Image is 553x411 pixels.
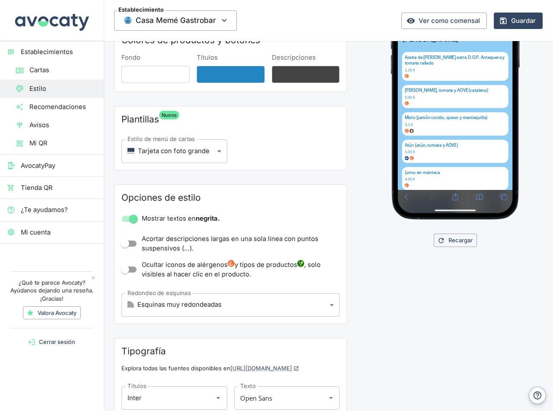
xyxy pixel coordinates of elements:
[170,3,188,21] img: Logo Casa Memé Gastrobar
[127,301,134,308] div: Icono con esquinas
[7,153,184,192] button: [PERSON_NAME], tomate y AOVE (catalana)5,00 €
[11,215,25,223] span: 3,2 €
[121,53,190,62] label: Fondo
[11,306,29,314] span: 4,00 €
[127,147,213,156] div: Tarjeta con foto grande
[121,192,340,204] h2: Opciones de estilo
[7,244,184,283] button: Atún (atún, tomate y AOVE)3,00 €
[29,138,97,148] span: Mi QR
[21,205,97,215] span: ¿Te ayudamos?
[121,113,159,125] h2: Plantillas
[29,65,97,75] span: Cartas
[157,13,163,17] svg: Spain
[434,234,477,247] button: Recargar
[114,10,237,30] span: Casa Memé Gastrobar
[197,53,265,62] label: Títulos
[11,203,180,212] p: Mixto (jamón cocido, queso y mantequilla)
[11,103,180,121] p: Aceite de [PERSON_NAME] extra D.O.P. Antequera y tomate rallado
[21,228,97,237] span: Mi cuenta
[170,3,188,21] button: Info del restaurante
[230,365,299,372] a: [URL][DOMAIN_NAME]
[21,47,97,57] span: Establecimientos
[21,183,97,193] span: Tienda QR
[529,387,546,404] button: Ayuda y contacto
[8,279,95,303] p: ¿Qué te parece Avocaty? Ayúdanos dejando una reseña. ¡Gracias!
[21,161,97,170] span: AvocatyPay
[272,53,340,62] label: Descripciones
[114,10,237,30] button: EstablecimientoThumbnailCasa Memé Gastrobar
[494,13,543,29] button: Guardar
[127,300,326,309] div: Esquinas muy redondeadas
[124,16,132,25] img: Thumbnail
[127,382,146,390] label: Títulos
[7,69,184,84] h2: [PERSON_NAME]
[136,14,216,27] span: Casa Memé Gastrobar
[325,392,337,404] button: Abrir
[3,335,100,349] button: Cerrar sesión
[238,390,312,406] input: "Arial", sans-serif
[3,32,66,48] a: [PERSON_NAME]
[11,249,180,258] p: Atún (atún, tomate y AOVE)
[121,345,340,357] h2: Tipografía
[7,98,184,146] button: Aceite de [PERSON_NAME] extra D.O.P. Antequera y tomate rallado2,20 €
[23,306,81,320] a: Valora Avocaty
[127,147,134,154] div: Icono de tarjeta
[7,290,184,328] button: Lomo en manteca4,00 €
[121,113,159,132] span: Beta
[29,84,97,93] span: Estilo
[240,382,256,390] label: Texto
[213,392,224,404] button: Abrir
[142,214,220,223] span: Mostrar textos en
[11,169,29,177] span: 5,00 €
[11,124,29,132] span: 2,20 €
[142,260,333,279] span: Ocultar iconos de alérgenos y tipos de productos , solo visibles al hacer clic en el producto.
[11,157,180,167] p: [PERSON_NAME], tomate y AOVE (catalana)
[69,32,151,48] a: Desayunos Saludables
[159,111,179,119] span: Nuevo
[401,13,487,29] a: Ver como comensal
[29,120,97,130] span: Avisos
[29,102,97,112] span: Recomendaciones
[149,3,167,21] button: Idioma
[11,294,180,303] p: Lomo en manteca
[121,357,340,372] p: Explora todas las fuentes disponibles en
[117,7,165,13] span: Establecimiento
[127,289,191,297] label: Redondeo de esquinas
[196,215,220,222] strong: negrita.
[155,32,232,48] a: Dulces y Tentaciones
[7,199,184,237] button: Mixto (jamón cocido, queso y mantequilla)3,2 €
[11,260,29,269] span: 3,00 €
[125,390,199,406] input: "Arial", sans-serif
[142,234,333,254] span: Acortar descripciones largas en una sola línea con puntos suspensivos (…).
[127,135,195,143] label: Estilo de menú de cartas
